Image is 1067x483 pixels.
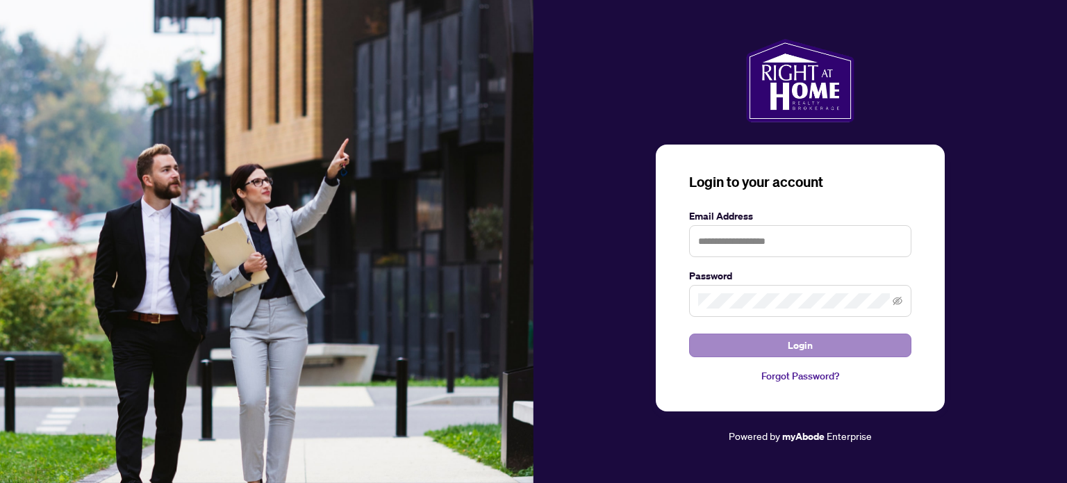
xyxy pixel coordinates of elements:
span: Login [788,334,813,357]
label: Email Address [689,208,911,224]
button: Login [689,334,911,357]
label: Password [689,268,911,284]
span: Enterprise [827,429,872,442]
h3: Login to your account [689,172,911,192]
span: Powered by [729,429,780,442]
a: myAbode [782,429,825,444]
img: ma-logo [746,39,854,122]
a: Forgot Password? [689,368,911,384]
span: eye-invisible [893,296,902,306]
